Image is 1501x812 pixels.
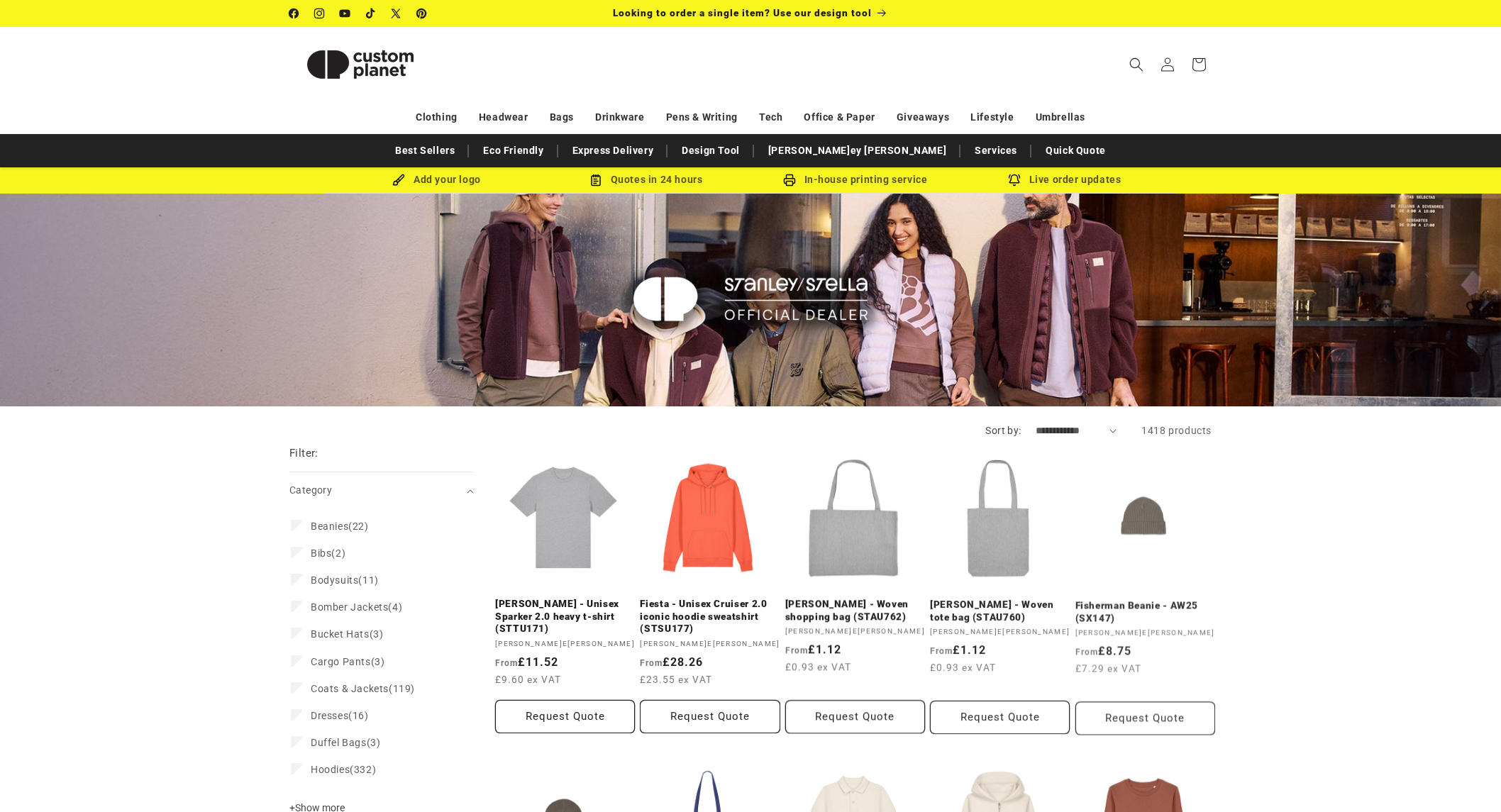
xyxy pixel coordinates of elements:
[1038,138,1113,163] a: Quick Quote
[1075,700,1215,733] button: Request Quote
[311,764,350,775] span: Hoodies
[289,33,431,96] img: Custom Planet
[311,682,415,695] span: (119)
[416,105,458,130] a: Clothing
[311,520,369,533] span: (22)
[960,171,1169,189] div: Live order updates
[311,736,380,749] span: (3)
[311,656,371,667] span: Cargo Pants
[785,700,925,733] button: Request Quote
[750,171,960,189] div: In-house printing service
[759,105,782,130] a: Tech
[640,598,780,635] a: Fiesta - Unisex Cruiser 2.0 iconic hoodie sweatshirt (STSU177)
[311,521,348,532] span: Beanies
[1036,105,1085,130] a: Umbrellas
[311,574,379,586] span: (11)
[311,737,367,748] span: Duffel Bags
[550,105,574,130] a: Bags
[311,763,376,776] span: (332)
[804,105,875,130] a: Office & Paper
[495,700,635,733] button: Request Quote
[541,171,750,189] div: Quotes in 24 hours
[968,138,1024,163] a: Services
[783,174,796,187] img: In-house printing
[640,700,780,733] button: Request Quote
[985,425,1021,436] label: Sort by:
[311,655,384,668] span: (3)
[332,171,541,189] div: Add your logo
[589,174,602,187] img: Order Updates Icon
[476,138,550,163] a: Eco Friendly
[1075,598,1215,623] a: Fisherman Beanie - AW25 (SX147)
[761,138,953,163] a: [PERSON_NAME]ey [PERSON_NAME]
[289,484,332,496] span: Category
[1141,425,1212,436] span: 1418 products
[495,598,635,635] a: [PERSON_NAME] - Unisex Sparker 2.0 heavy t-shirt (STTU171)
[392,174,405,187] img: Brush Icon
[311,628,383,640] span: (3)
[613,7,872,18] span: Looking to order a single item? Use our design tool
[311,601,402,613] span: (4)
[595,105,644,130] a: Drinkware
[930,700,1070,733] button: Request Quote
[311,628,370,640] span: Bucket Hats
[970,105,1014,130] a: Lifestyle
[1008,174,1021,187] img: Order updates
[311,683,389,694] span: Coats & Jackets
[897,105,949,130] a: Giveaways
[565,138,661,163] a: Express Delivery
[666,105,738,130] a: Pens & Writing
[311,710,348,721] span: Dresses
[311,547,331,559] span: Bibs
[311,574,358,586] span: Bodysuits
[289,472,474,508] summary: Category (0 selected)
[388,138,462,163] a: Best Sellers
[785,598,925,623] a: [PERSON_NAME] - Woven shopping bag (STAU762)
[289,445,319,462] h2: Filter:
[479,105,528,130] a: Headwear
[930,598,1070,623] a: [PERSON_NAME] - Woven tote bag (STAU760)
[311,709,369,722] span: (16)
[1121,49,1152,80] summary: Search
[311,547,345,560] span: (2)
[284,27,437,101] a: Custom Planet
[311,601,388,613] span: Bomber Jackets
[675,138,747,163] a: Design Tool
